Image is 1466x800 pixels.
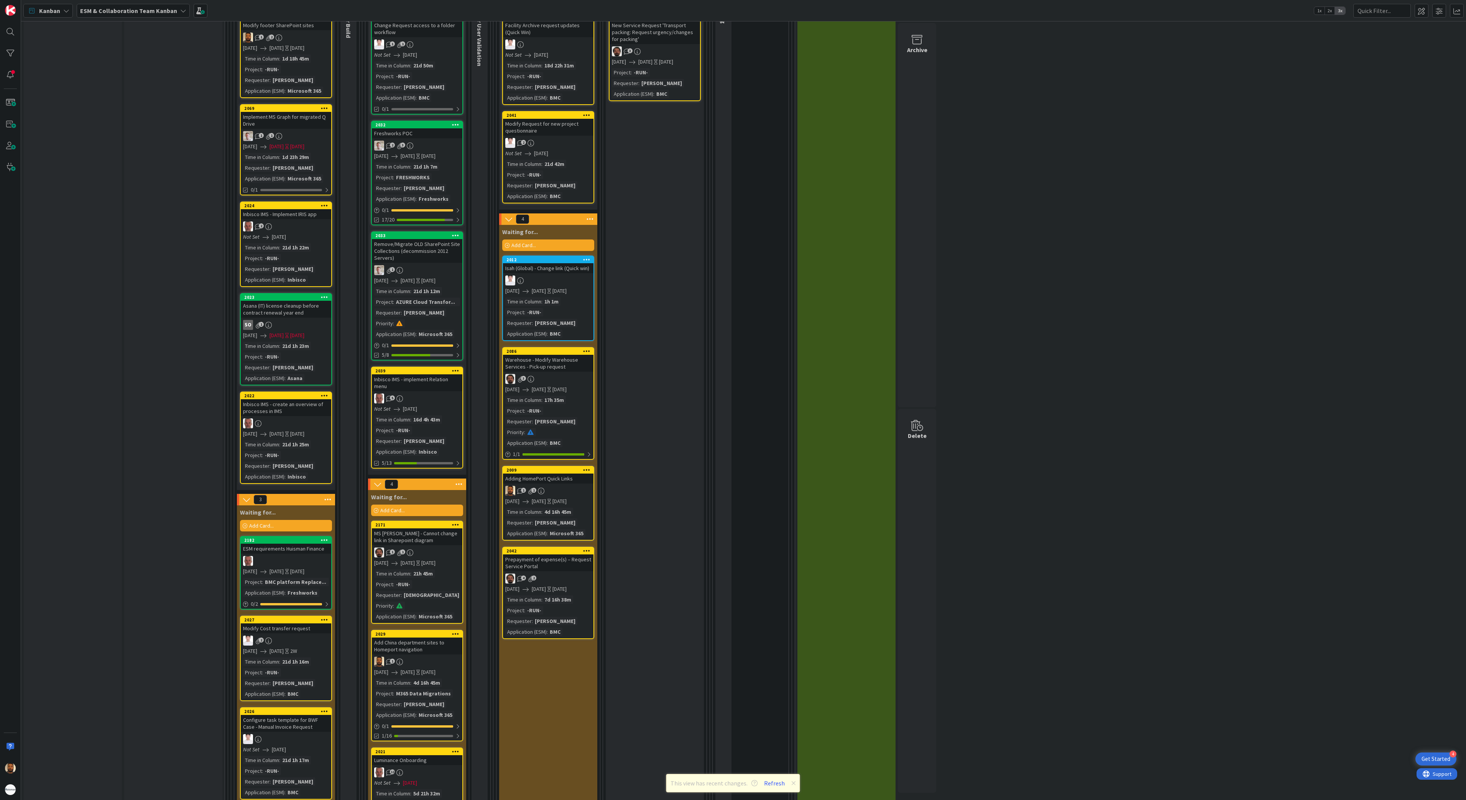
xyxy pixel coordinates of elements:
[243,76,270,84] div: Requester
[534,149,548,157] span: [DATE]
[259,223,264,228] span: 2
[374,767,384,777] img: HB
[374,330,416,338] div: Application (ESM)
[542,160,566,168] div: 21d 42m
[503,548,593,554] div: 2042
[503,486,593,496] div: DM
[243,54,279,63] div: Time in Column
[416,195,417,203] span: :
[503,112,593,119] div: 2041
[243,131,253,141] img: Rd
[374,265,384,275] img: Rd
[503,138,593,148] div: FS
[290,44,304,52] div: [DATE]
[249,522,274,529] span: Add Card...
[372,393,462,403] div: HB
[374,39,384,49] img: FS
[612,68,631,77] div: Project
[503,256,593,273] div: 2012Isah (Global) - Change link (Quick win)
[270,265,271,273] span: :
[375,122,462,128] div: 2032
[374,195,416,203] div: Application (ESM)
[401,83,402,91] span: :
[547,330,548,338] span: :
[638,79,639,87] span: :
[270,143,284,151] span: [DATE]
[505,150,522,157] i: Not Set
[533,83,577,91] div: [PERSON_NAME]
[374,287,410,295] div: Time in Column
[241,320,331,330] div: SO
[241,294,331,301] div: 2023
[5,763,16,774] img: DM
[244,203,331,208] div: 2024
[243,33,253,43] img: DM
[243,275,284,284] div: Application (ESM)
[503,348,593,355] div: 2086
[541,160,542,168] span: :
[280,153,311,161] div: 1d 23h 29m
[505,93,547,102] div: Application (ESM)
[243,65,262,74] div: Project
[505,181,532,190] div: Requester
[243,320,253,330] div: SO
[262,65,263,74] span: :
[372,748,462,755] div: 2021
[243,164,270,172] div: Requester
[372,721,462,731] div: 0/1
[374,319,393,328] div: Priority
[503,275,593,285] div: FS
[279,342,280,350] span: :
[417,330,454,338] div: Microsoft 365
[243,418,253,428] img: HB
[16,1,35,10] span: Support
[511,242,536,249] span: Add Card...
[542,297,560,306] div: 1h 1m
[241,20,331,30] div: Modify footer SharePoint sites
[374,152,388,160] span: [DATE]
[5,784,16,795] img: avatar
[532,181,533,190] span: :
[503,467,593,474] div: 2009
[270,44,284,52] span: [DATE]
[372,631,462,654] div: 2029Add China department sites to Homeport navigation
[410,61,411,70] span: :
[532,83,533,91] span: :
[382,105,389,113] span: 0/1
[279,243,280,252] span: :
[269,34,274,39] span: 2
[612,90,653,98] div: Application (ESM)
[503,112,593,136] div: 2041Modify Request for new project questionnaire
[243,254,262,262] div: Project
[393,319,394,328] span: :
[542,61,576,70] div: 18d 22h 31m
[631,68,632,77] span: :
[1314,7,1325,15] span: 1x
[263,65,281,74] div: -RUN-
[502,228,538,236] span: Waiting for...
[516,215,529,224] span: 4
[243,331,257,339] span: [DATE]
[401,184,402,192] span: :
[241,301,331,318] div: Asana (IT) license cleanup before contract renewal year end
[372,767,462,777] div: HB
[243,143,257,151] span: [DATE]
[241,599,331,609] div: 0/2
[284,174,286,183] span: :
[284,87,286,95] span: :
[372,341,462,350] div: 0/1
[503,449,593,459] div: 1/1
[372,367,462,374] div: 2039
[505,287,519,295] span: [DATE]
[374,298,393,306] div: Project
[505,61,541,70] div: Time in Column
[241,209,331,219] div: Inbisco IMS - Implement IRIS app
[243,342,279,350] div: Time in Column
[372,548,462,557] div: AC
[506,257,593,262] div: 2012
[506,113,593,118] div: 2041
[907,45,927,54] div: Archive
[241,418,331,428] div: HB
[244,295,331,300] div: 2023
[548,93,562,102] div: BMC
